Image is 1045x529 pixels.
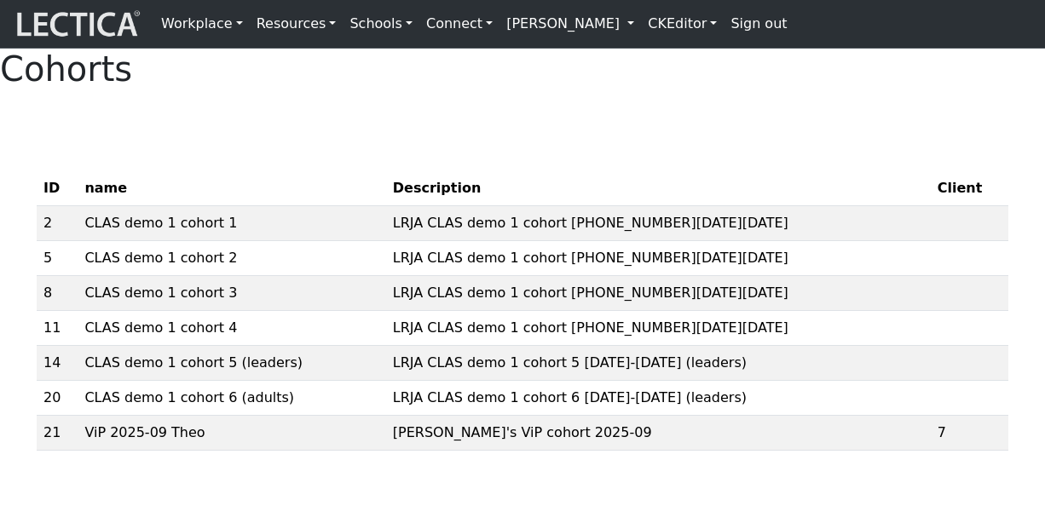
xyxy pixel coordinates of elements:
[78,346,385,381] td: CLAS demo 1 cohort 5 (leaders)
[343,7,419,41] a: Schools
[78,416,385,451] td: ViP 2025-09 Theo
[78,311,385,346] td: CLAS demo 1 cohort 4
[386,276,931,311] td: LRJA CLAS demo 1 cohort [PHONE_NUMBER][DATE][DATE]
[386,346,931,381] td: LRJA CLAS demo 1 cohort 5 [DATE]-[DATE] (leaders)
[37,311,78,346] td: 11
[386,241,931,276] td: LRJA CLAS demo 1 cohort [PHONE_NUMBER][DATE][DATE]
[37,416,78,451] td: 21
[78,241,385,276] td: CLAS demo 1 cohort 2
[43,178,60,198] span: ID
[938,178,983,198] span: Client
[37,206,78,241] td: 2
[386,206,931,241] td: LRJA CLAS demo 1 cohort [PHONE_NUMBER][DATE][DATE]
[724,7,794,41] a: Sign out
[37,381,78,416] td: 20
[386,416,931,451] td: [PERSON_NAME]'s ViP cohort 2025-09
[37,346,78,381] td: 14
[499,7,641,41] a: [PERSON_NAME]
[78,381,385,416] td: CLAS demo 1 cohort 6 (adults)
[386,381,931,416] td: LRJA CLAS demo 1 cohort 6 [DATE]-[DATE] (leaders)
[419,7,499,41] a: Connect
[250,7,344,41] a: Resources
[37,276,78,311] td: 8
[78,276,385,311] td: CLAS demo 1 cohort 3
[78,171,385,206] th: name
[37,241,78,276] td: 5
[154,7,250,41] a: Workplace
[641,7,724,41] a: CKEditor
[13,8,141,40] img: lecticalive
[78,206,385,241] td: CLAS demo 1 cohort 1
[386,311,931,346] td: LRJA CLAS demo 1 cohort [PHONE_NUMBER][DATE][DATE]
[393,178,481,198] span: Description
[931,416,1008,451] td: 7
